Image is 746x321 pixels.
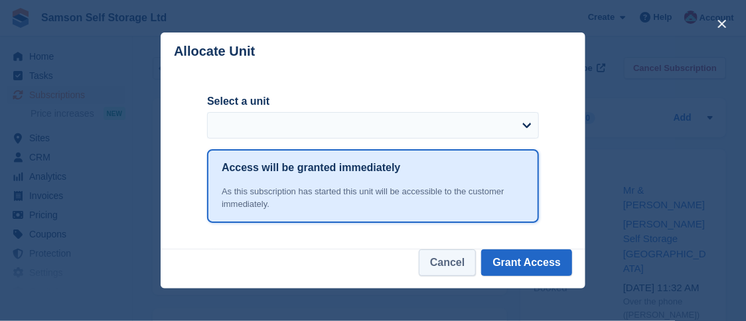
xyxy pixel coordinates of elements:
[419,249,476,276] button: Cancel
[222,185,524,211] div: As this subscription has started this unit will be accessible to the customer immediately.
[222,160,400,176] h1: Access will be granted immediately
[481,249,572,276] button: Grant Access
[174,44,255,59] p: Allocate Unit
[207,94,539,109] label: Select a unit
[711,13,733,34] button: close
